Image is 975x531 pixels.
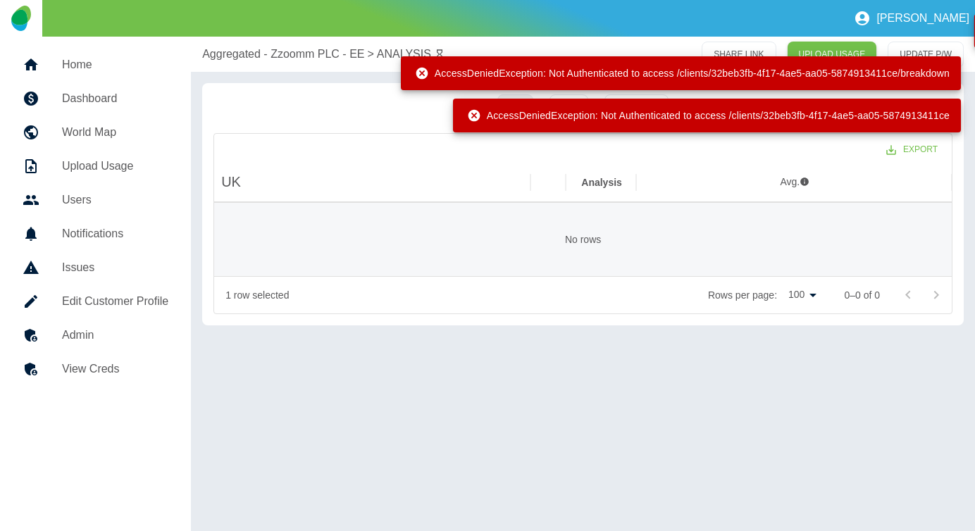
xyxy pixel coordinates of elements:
[11,48,180,82] a: Home
[848,4,975,32] button: [PERSON_NAME]
[62,361,168,377] h5: View Creds
[62,327,168,344] h5: Admin
[415,61,950,86] div: AccessDeniedException: Not Authenticated to access /clients/32beb3fb-4f17-4ae5-aa05-5874913411ce/...
[62,158,168,175] h5: Upload Usage
[11,217,180,251] a: Notifications
[11,183,180,217] a: Users
[780,175,809,189] div: Avg.
[62,56,168,73] h5: Home
[11,285,180,318] a: Edit Customer Profile
[875,137,949,163] button: Export
[11,6,30,31] img: Logo
[62,192,168,208] h5: Users
[11,251,180,285] a: Issues
[377,46,431,63] a: ANALYSIS
[11,352,180,386] a: View Creds
[844,288,880,302] p: 0–0 of 0
[11,149,180,183] a: Upload Usage
[202,46,364,63] a: Aggregated - Zzoomm PLC - EE
[221,172,241,192] h4: UK
[581,177,622,188] div: Analysis
[62,225,168,242] h5: Notifications
[62,259,168,276] h5: Issues
[467,103,950,128] div: AccessDeniedException: Not Authenticated to access /clients/32beb3fb-4f17-4ae5-aa05-5874913411ce
[62,293,168,310] h5: Edit Customer Profile
[214,203,952,276] div: No rows
[708,288,777,302] p: Rows per page:
[367,46,373,63] p: >
[62,90,168,107] h5: Dashboard
[225,288,289,302] div: 1 row selected
[62,124,168,141] h5: World Map
[11,82,180,115] a: Dashboard
[11,318,180,352] a: Admin
[800,177,809,187] svg: 3 months avg
[11,115,180,149] a: World Map
[783,285,821,305] div: 100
